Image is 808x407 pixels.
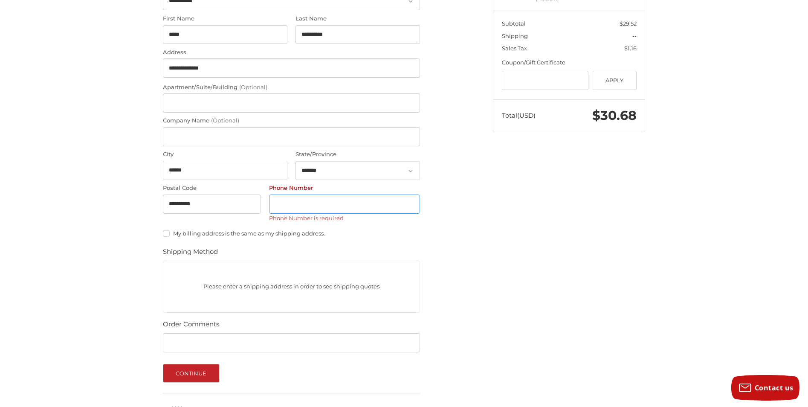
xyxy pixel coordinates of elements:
[163,15,287,23] label: First Name
[295,15,420,23] label: Last Name
[502,20,526,27] span: Subtotal
[163,83,420,92] label: Apartment/Suite/Building
[502,58,637,67] div: Coupon/Gift Certificate
[163,364,220,383] button: Continue
[502,45,527,52] span: Sales Tax
[269,184,420,192] label: Phone Number
[502,32,528,39] span: Shipping
[163,184,261,192] label: Postal Code
[731,375,799,401] button: Contact us
[592,108,637,123] span: $30.68
[163,230,420,237] label: My billing address is the same as my shipping address.
[211,117,239,124] small: (Optional)
[502,71,589,90] input: Gift Certificate or Coupon Code
[295,150,420,159] label: State/Province
[632,32,637,39] span: --
[502,111,536,119] span: Total (USD)
[163,278,420,295] p: Please enter a shipping address in order to see shipping quotes
[163,150,287,159] label: City
[163,48,420,57] label: Address
[620,20,637,27] span: $29.52
[269,215,420,221] label: Phone Number is required
[239,84,267,90] small: (Optional)
[163,320,219,333] legend: Order Comments
[593,71,637,90] button: Apply
[163,247,218,261] legend: Shipping Method
[163,116,420,125] label: Company Name
[624,45,637,52] span: $1.16
[755,383,794,392] span: Contact us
